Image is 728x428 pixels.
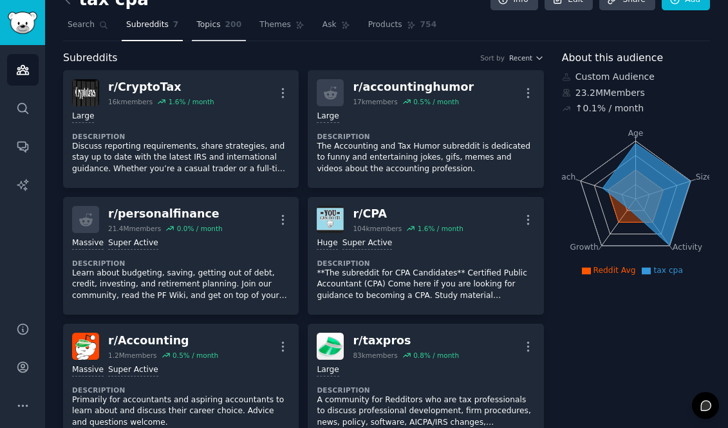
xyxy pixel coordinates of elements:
div: 0.5 % / month [413,97,459,106]
tspan: Growth [570,243,598,252]
span: tax cpa [653,266,682,275]
span: Subreddits [63,50,118,66]
div: 83k members [353,351,397,360]
div: 0.8 % / month [413,351,459,360]
span: Themes [259,19,291,31]
div: r/ taxpros [353,333,459,349]
dt: Description [72,259,290,268]
span: Products [368,19,402,31]
a: Subreddits7 [122,15,183,41]
span: 7 [173,19,179,31]
div: Huge [317,237,337,250]
span: Reddit Avg [593,266,636,275]
img: taxpros [317,333,344,360]
div: 1.6 % / month [169,97,214,106]
dt: Description [317,132,534,141]
span: 200 [225,19,242,31]
div: 0.0 % / month [177,224,223,233]
div: ↑ 0.1 % / month [575,102,644,115]
span: Ask [322,19,337,31]
div: 21.4M members [108,224,161,233]
dt: Description [317,386,534,395]
button: Recent [509,53,544,62]
a: Ask [318,15,355,41]
div: r/ accountinghumor [353,79,474,95]
span: Subreddits [126,19,169,31]
div: Large [317,364,339,377]
p: The Accounting and Tax Humor subreddit is dedicated to funny and entertaining jokes, gifs, memes ... [317,141,534,175]
div: Super Active [108,237,158,250]
tspan: Size [695,172,711,181]
span: Topics [196,19,220,31]
a: Topics200 [192,15,246,41]
p: Discuss reporting requirements, share strategies, and stay up to date with the latest IRS and int... [72,141,290,175]
dt: Description [72,132,290,141]
div: Massive [72,364,104,377]
div: Massive [72,237,104,250]
p: **The subreddit for CPA Candidates** Certified Public Accountant (CPA) Come here if you are looki... [317,268,534,302]
img: CPA [317,206,344,233]
div: 0.5 % / month [173,351,218,360]
div: r/ CryptoTax [108,79,214,95]
span: Search [68,19,95,31]
dt: Description [72,386,290,395]
p: Learn about budgeting, saving, getting out of debt, credit, investing, and retirement planning. J... [72,268,290,302]
img: GummySearch logo [8,12,37,34]
div: r/ personalfinance [108,206,223,222]
a: Products754 [364,15,441,41]
tspan: Age [628,129,643,138]
a: r/personalfinance21.4Mmembers0.0% / monthMassiveSuper ActiveDescriptionLearn about budgeting, sav... [63,197,299,315]
tspan: Activity [673,243,702,252]
div: Custom Audience [562,70,710,84]
div: 1.6 % / month [418,224,463,233]
img: Accounting [72,333,99,360]
div: Sort by [480,53,505,62]
a: r/accountinghumor17kmembers0.5% / monthLargeDescriptionThe Accounting and Tax Humor subreddit is ... [308,70,543,188]
div: Super Active [108,364,158,377]
div: Large [72,111,94,123]
div: r/ CPA [353,206,463,222]
a: Themes [255,15,309,41]
a: Search [63,15,113,41]
div: 23.2M Members [562,86,710,100]
div: 104k members [353,224,402,233]
div: r/ Accounting [108,333,218,349]
a: CPAr/CPA104kmembers1.6% / monthHugeSuper ActiveDescription**The subreddit for CPA Candidates** Ce... [308,197,543,315]
div: 16k members [108,97,153,106]
tspan: Reach [552,172,576,181]
div: 17k members [353,97,397,106]
span: About this audience [562,50,663,66]
span: 754 [420,19,437,31]
div: 1.2M members [108,351,157,360]
div: Super Active [342,237,393,250]
div: Large [317,111,339,123]
a: CryptoTaxr/CryptoTax16kmembers1.6% / monthLargeDescriptionDiscuss reporting requirements, share s... [63,70,299,188]
span: Recent [509,53,532,62]
img: CryptoTax [72,79,99,106]
dt: Description [317,259,534,268]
